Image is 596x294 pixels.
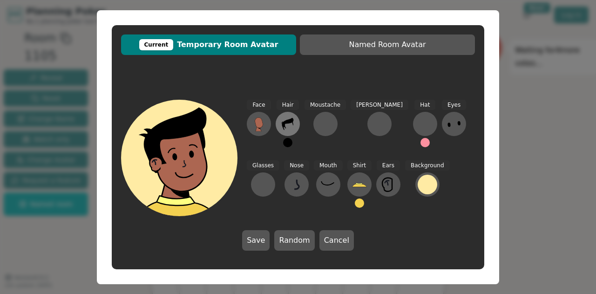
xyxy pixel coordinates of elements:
button: Named Room Avatar [300,34,475,55]
span: Glasses [247,160,279,171]
button: CurrentTemporary Room Avatar [121,34,296,55]
span: Mouth [314,160,343,171]
span: Temporary Room Avatar [126,39,291,50]
span: Moustache [305,100,346,110]
span: Shirt [347,160,372,171]
button: Random [274,230,314,251]
span: Hat [414,100,435,110]
span: Background [405,160,450,171]
span: Hair [277,100,299,110]
span: Ears [377,160,400,171]
button: Save [242,230,270,251]
span: Eyes [442,100,466,110]
button: Cancel [319,230,354,251]
span: [PERSON_NAME] [351,100,408,110]
span: Face [247,100,271,110]
span: Nose [284,160,309,171]
div: Current [139,39,174,50]
span: Named Room Avatar [305,39,470,50]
